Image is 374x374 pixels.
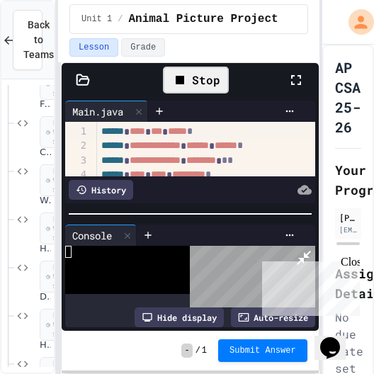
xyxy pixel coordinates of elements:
span: Conditionals Classwork [40,147,51,159]
span: 1 [202,345,207,356]
div: Auto-resize [231,307,315,327]
h1: AP CSA 25-26 [335,57,361,137]
button: Grade [121,38,165,57]
span: Submit Answer [229,345,296,356]
span: No time set [40,116,81,149]
div: Stop [163,67,229,93]
span: / [195,345,200,356]
span: Back to Teams [23,18,54,62]
span: Hello World [40,243,51,255]
span: Animal Picture Project [128,11,278,28]
span: Unit 1 [81,13,112,25]
div: Hide display [135,307,224,327]
div: Console [65,228,119,243]
span: Writing Methods [40,195,51,207]
div: 1 [65,125,89,139]
div: 2 [65,139,89,153]
span: / [118,13,123,25]
span: No time set [40,261,81,293]
div: 3 [65,154,89,168]
button: Lesson [69,38,118,57]
h2: Assignment Details [335,263,361,303]
span: No time set [40,309,81,341]
span: No time set [40,212,81,245]
div: Main.java [65,104,130,119]
span: - [181,344,192,358]
div: Chat with us now!Close [6,6,98,90]
div: [EMAIL_ADDRESS][DOMAIN_NAME] [339,225,357,235]
h2: Your Progress [335,160,361,200]
span: Drawing Objects in Java - HW Playposit Code [40,291,51,303]
span: No time set [40,164,81,197]
div: 4 [65,168,89,182]
span: Fitness FRQ [40,98,51,110]
iframe: chat widget [256,256,360,316]
span: House Drawing Classwork [40,339,51,351]
iframe: chat widget [314,317,360,360]
div: History [69,180,133,200]
div: [PERSON_NAME] [339,211,357,224]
